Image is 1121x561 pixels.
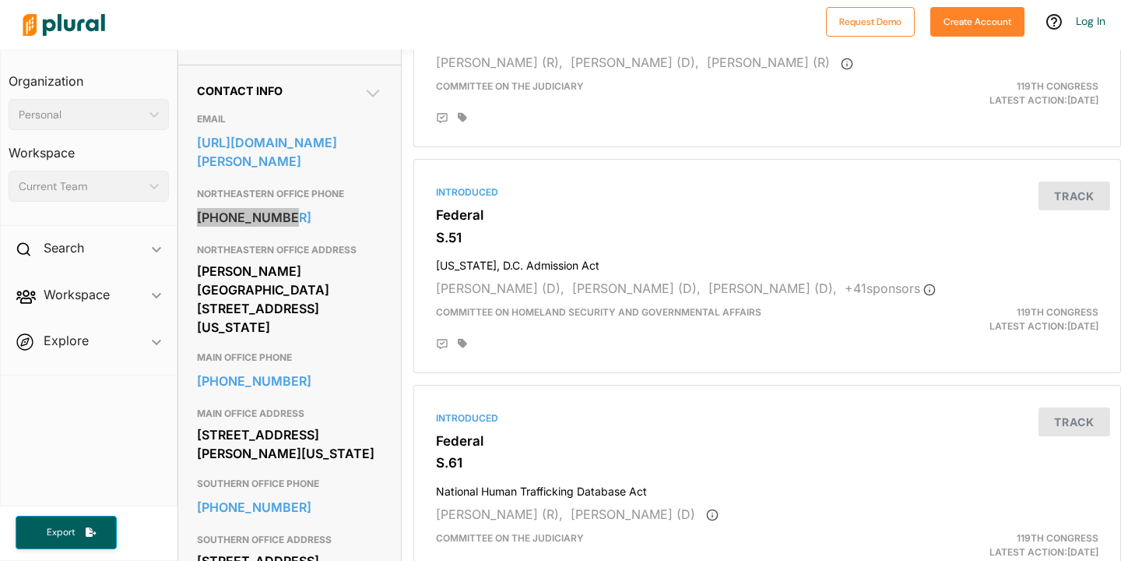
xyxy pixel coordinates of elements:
h3: Organization [9,58,169,93]
div: Latest Action: [DATE] [881,305,1110,333]
span: Committee on the Judiciary [436,532,584,544]
button: Export [16,516,117,549]
div: Add tags [458,338,467,349]
div: [PERSON_NAME][GEOGRAPHIC_DATA] [STREET_ADDRESS][US_STATE] [197,259,382,339]
div: Add Position Statement [436,338,448,351]
span: Contact Info [197,84,283,97]
div: Latest Action: [DATE] [881,79,1110,108]
a: Log In [1076,14,1105,28]
span: 119th Congress [1017,306,1098,318]
span: [PERSON_NAME] (R) [707,55,830,70]
span: Export [36,526,86,539]
button: Request Demo [826,7,915,37]
h2: Search [44,239,84,256]
a: Request Demo [826,12,915,29]
div: Latest Action: [DATE] [881,531,1110,559]
span: Committee on Homeland Security and Governmental Affairs [436,306,761,318]
div: [STREET_ADDRESS][PERSON_NAME][US_STATE] [197,423,382,465]
button: Track [1038,182,1110,210]
span: 119th Congress [1017,80,1098,92]
div: Add Position Statement [436,112,448,125]
a: [PHONE_NUMBER] [197,206,382,229]
div: Introduced [436,411,1098,425]
h3: SOUTHERN OFFICE ADDRESS [197,531,382,549]
div: Personal [19,107,143,123]
h3: NORTHEASTERN OFFICE ADDRESS [197,241,382,259]
h3: Federal [436,433,1098,449]
span: Committee on the Judiciary [436,80,584,92]
button: Create Account [930,7,1024,37]
h3: Workspace [9,130,169,164]
span: [PERSON_NAME] (D), [436,280,564,296]
h3: Federal [436,207,1098,223]
a: [PHONE_NUMBER] [197,369,382,393]
span: [PERSON_NAME] (D), [708,280,837,296]
a: [PHONE_NUMBER] [197,496,382,519]
h4: [US_STATE], D.C. Admission Act [436,252,1098,273]
span: [PERSON_NAME] (R), [436,55,563,70]
div: Introduced [436,185,1098,199]
h4: National Human Trafficking Database Act [436,478,1098,499]
span: [PERSON_NAME] (D), [571,55,699,70]
h3: MAIN OFFICE PHONE [197,348,382,367]
h3: MAIN OFFICE ADDRESS [197,404,382,423]
h3: NORTHEASTERN OFFICE PHONE [197,185,382,203]
h3: S.51 [436,230,1098,245]
span: 119th Congress [1017,532,1098,544]
span: [PERSON_NAME] (D), [572,280,701,296]
span: + 41 sponsor s [845,280,936,296]
button: Track [1038,408,1110,436]
span: [PERSON_NAME] (R), [436,506,563,522]
h3: EMAIL [197,110,382,129]
div: Current Team [19,178,143,195]
a: [URL][DOMAIN_NAME][PERSON_NAME] [197,131,382,173]
h3: SOUTHERN OFFICE PHONE [197,475,382,493]
span: [PERSON_NAME] (D) [571,506,695,522]
a: Create Account [930,12,1024,29]
h3: S.61 [436,455,1098,471]
div: Add tags [458,112,467,123]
